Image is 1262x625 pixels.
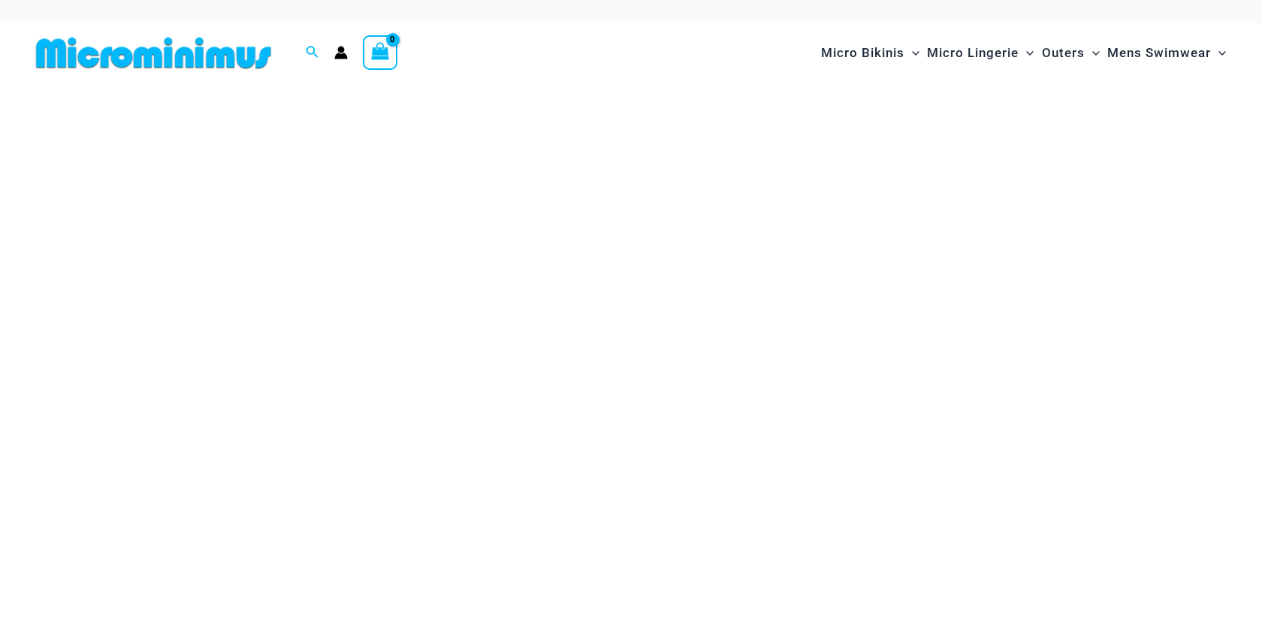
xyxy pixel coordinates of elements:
span: Micro Bikinis [821,34,904,72]
img: MM SHOP LOGO FLAT [30,36,277,70]
a: Micro LingerieMenu ToggleMenu Toggle [923,30,1037,76]
span: Micro Lingerie [927,34,1019,72]
span: Menu Toggle [1085,34,1100,72]
span: Outers [1042,34,1085,72]
span: Menu Toggle [1019,34,1034,72]
a: Search icon link [306,44,319,62]
span: Mens Swimwear [1107,34,1211,72]
a: Account icon link [334,46,348,59]
span: Menu Toggle [904,34,919,72]
nav: Site Navigation [815,28,1232,78]
span: Menu Toggle [1211,34,1226,72]
a: View Shopping Cart, empty [363,35,397,70]
a: OutersMenu ToggleMenu Toggle [1038,30,1103,76]
a: Micro BikinisMenu ToggleMenu Toggle [817,30,923,76]
a: Mens SwimwearMenu ToggleMenu Toggle [1103,30,1230,76]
